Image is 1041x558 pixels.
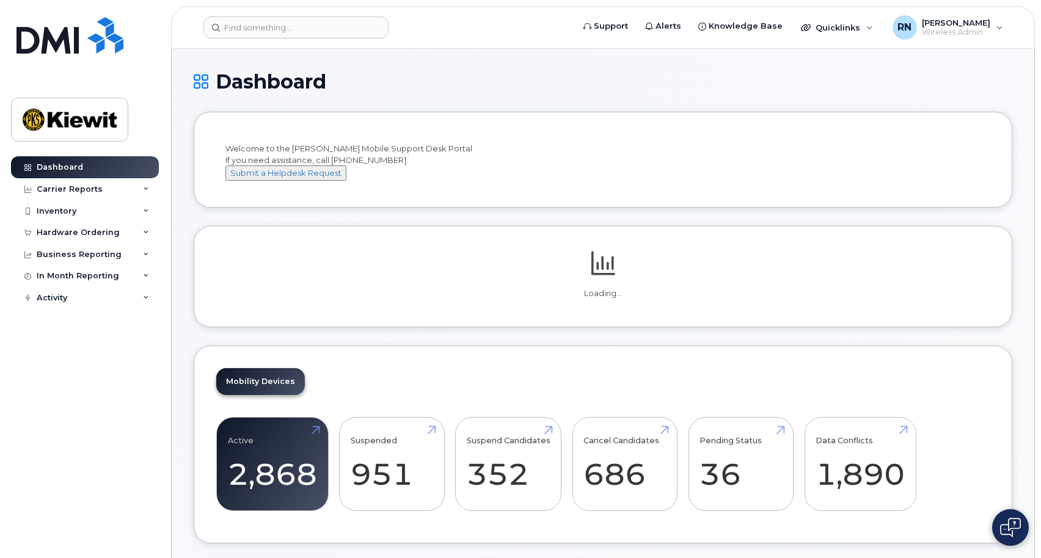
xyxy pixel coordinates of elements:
a: Suspended 951 [351,424,433,504]
p: Loading... [216,288,990,299]
a: Active 2,868 [228,424,317,504]
a: Cancel Candidates 686 [583,424,666,504]
a: Data Conflicts 1,890 [816,424,905,504]
a: Suspend Candidates 352 [467,424,550,504]
button: Submit a Helpdesk Request [225,165,346,181]
img: Open chat [1000,518,1021,537]
a: Pending Status 36 [699,424,782,504]
h1: Dashboard [194,71,1012,92]
div: Welcome to the [PERSON_NAME] Mobile Support Desk Portal If you need assistance, call [PHONE_NUMBER]. [225,143,981,181]
a: Submit a Helpdesk Request [225,168,346,178]
a: Mobility Devices [216,368,305,395]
